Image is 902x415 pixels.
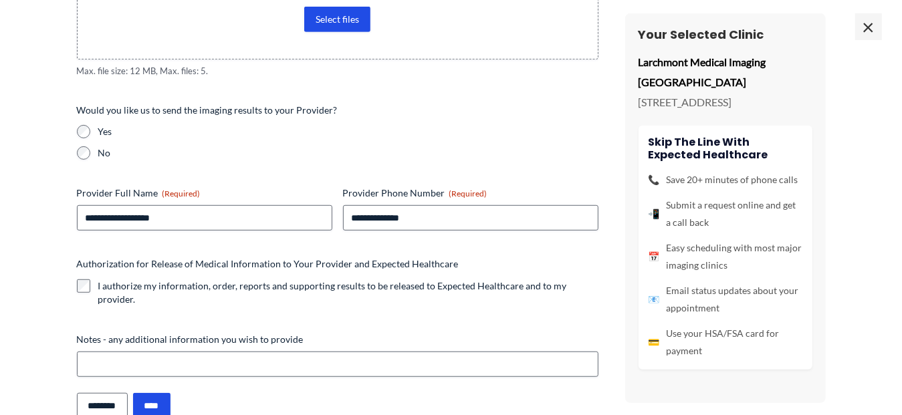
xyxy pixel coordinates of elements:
span: 📞 [649,171,660,188]
label: I authorize my information, order, reports and supporting results to be released to Expected Heal... [98,279,598,306]
span: (Required) [162,188,201,198]
li: Use your HSA/FSA card for payment [649,325,802,360]
span: 📲 [649,205,660,223]
span: (Required) [449,188,487,198]
p: [STREET_ADDRESS] [639,92,812,112]
legend: Would you like us to send the imaging results to your Provider? [77,104,338,117]
span: 📧 [649,291,660,308]
label: No [98,146,598,160]
li: Easy scheduling with most major imaging clinics [649,239,802,274]
li: Submit a request online and get a call back [649,196,802,231]
li: Email status updates about your appointment [649,282,802,317]
label: Notes - any additional information you wish to provide [77,333,598,346]
span: 💳 [649,333,660,351]
legend: Authorization for Release of Medical Information to Your Provider and Expected Healthcare [77,257,459,271]
button: select files, imaging order or prescription(required) [304,7,370,32]
label: Provider Full Name [77,186,332,200]
h3: Your Selected Clinic [639,27,812,42]
label: Yes [98,125,598,138]
label: Provider Phone Number [343,186,598,200]
span: × [855,13,882,40]
h4: Skip the line with Expected Healthcare [649,136,802,161]
p: Larchmont Medical Imaging [GEOGRAPHIC_DATA] [639,52,812,92]
span: 📅 [649,248,660,265]
li: Save 20+ minutes of phone calls [649,171,802,188]
span: Max. file size: 12 MB, Max. files: 5. [77,65,598,78]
